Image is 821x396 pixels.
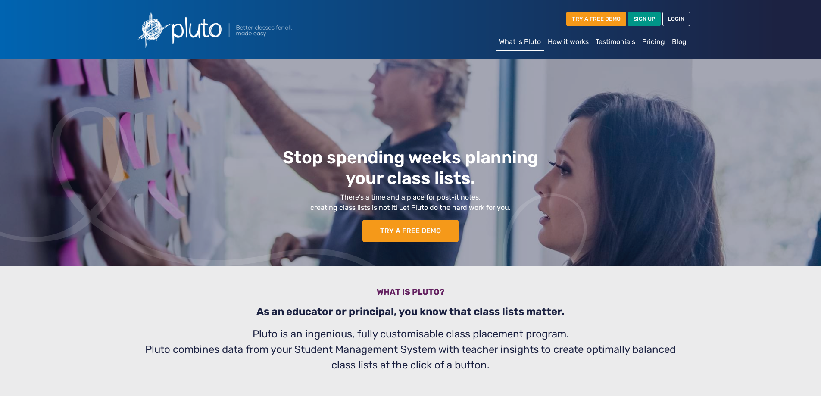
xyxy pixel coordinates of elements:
[123,192,698,213] p: There’s a time and a place for post-it notes, creating class lists is not it! Let Pluto do the ha...
[566,12,626,26] a: TRY A FREE DEMO
[668,33,690,50] a: Blog
[256,306,565,318] b: As an educator or principal, you know that class lists matter.
[662,12,690,26] a: LOGIN
[628,12,661,26] a: SIGN UP
[131,7,338,53] img: Pluto logo with the text Better classes for all, made easy
[123,147,698,189] h1: Stop spending weeks planning your class lists.
[592,33,639,50] a: Testimonials
[544,33,592,50] a: How it works
[362,220,459,242] a: TRY A FREE DEMO
[496,33,544,51] a: What is Pluto
[137,287,685,300] h3: What is pluto?
[639,33,668,50] a: Pricing
[137,326,685,373] p: Pluto is an ingenious, fully customisable class placement program. Pluto combines data from your ...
